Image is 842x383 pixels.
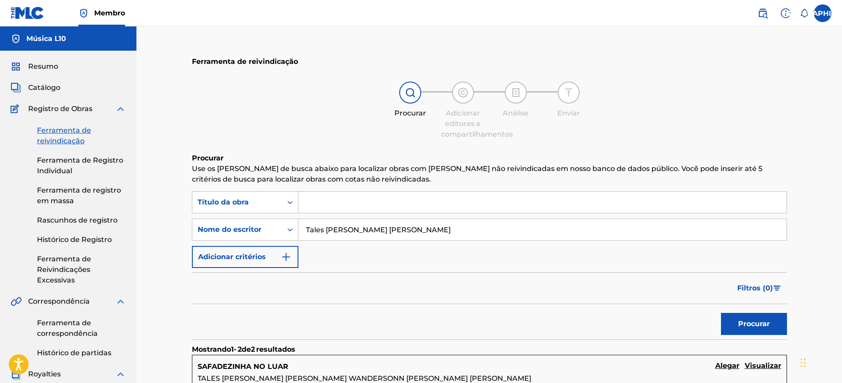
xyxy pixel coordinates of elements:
[256,345,295,353] font: resultados
[231,345,234,353] font: 1
[798,341,842,383] iframe: Widget de bate-papo
[757,8,768,19] img: procurar
[11,82,60,93] a: CatálogoCatálogo
[394,109,426,117] font: Procurar
[732,277,787,299] button: Filtros (0)
[765,284,770,292] font: 0
[192,154,224,162] font: Procurar
[281,252,291,262] img: 9d2ae6d4665cec9f34b9.svg
[563,87,574,98] img: ícone indicador de etapa para Enviar
[28,370,61,378] font: Royalties
[745,361,781,370] font: Visualizar
[37,185,126,206] a: Ferramenta de registro em massa
[557,109,580,117] font: Enviar
[721,313,787,335] button: Procurar
[37,215,126,226] a: Rascunhos de registro
[817,231,842,325] iframe: Centro de Recursos
[28,83,60,92] font: Catálogo
[11,61,58,72] a: ResumoResumo
[238,345,242,353] font: 2
[192,345,231,353] font: Mostrando
[814,4,831,22] div: Menu do usuário
[78,8,89,19] img: Titular dos direitos autorais
[115,296,126,307] img: expandir
[37,255,91,284] font: Ferramenta de Reivindicações Excessivas
[405,87,415,98] img: ícone indicador de passo para pesquisa
[37,349,111,357] font: Histórico de partidas
[198,362,288,371] font: SAFADEZINHA NO LUAR
[37,126,91,145] font: Ferramenta de reivindicação
[737,284,765,292] font: Filtros (
[37,216,118,224] font: Rascunhos de registro
[37,186,121,205] font: Ferramenta de registro em massa
[234,345,236,353] font: -
[11,61,21,72] img: Resumo
[503,109,529,117] font: Análise
[754,4,772,22] a: Pesquisa pública
[738,320,770,328] font: Procurar
[26,34,66,43] font: Música L10
[37,318,126,339] a: Ferramenta de correspondência
[251,345,255,353] font: 2
[26,33,66,44] h5: Música L10
[11,82,21,93] img: Catálogo
[242,345,251,353] font: de
[192,246,298,268] button: Adicionar critérios
[770,284,773,292] font: )
[37,319,98,338] font: Ferramenta de correspondência
[94,9,125,17] font: Membro
[37,348,126,358] a: Histórico de partidas
[37,235,112,244] font: Histórico de Registro
[37,234,126,245] a: Histórico de Registro
[511,87,521,98] img: ícone indicador de passos para revisão
[115,104,126,114] img: expandir
[192,57,298,66] font: Ferramenta de reivindicação
[780,8,791,19] img: ajuda
[192,191,787,339] form: Formulário de Pesquisa
[37,156,123,175] font: Ferramenta de Registro Individual
[115,369,126,379] img: expandir
[458,87,468,98] img: ícone indicador de etapas para Adicionar editores e compartilhamentos
[198,225,261,234] font: Nome do escritor
[37,254,126,286] a: Ferramenta de Reivindicações Excessivas
[11,104,22,114] img: Registro de Obras
[11,369,21,379] img: Royalties
[715,361,739,370] font: Alegar
[745,361,781,372] a: Visualizar
[11,7,44,19] img: Logotipo da MLC
[28,62,58,71] font: Resumo
[777,4,794,22] div: Ajuda
[773,286,781,291] img: filtro
[198,198,249,206] font: Título da obra
[28,104,92,113] font: Registro de Obras
[11,33,21,44] img: Contas
[192,164,762,183] font: Use os [PERSON_NAME] de busca abaixo para localizar obras com [PERSON_NAME] não reivindicadas em ...
[198,253,266,261] font: Adicionar critérios
[37,125,126,146] a: Ferramenta de reivindicação
[198,361,288,372] h5: SAFADEZINHA NO LUAR
[11,296,22,307] img: Correspondência
[37,155,126,176] a: Ferramenta de Registro Individual
[28,297,90,305] font: Correspondência
[441,109,513,138] font: Adicionar editores e compartilhamentos
[801,350,806,376] div: Arrastar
